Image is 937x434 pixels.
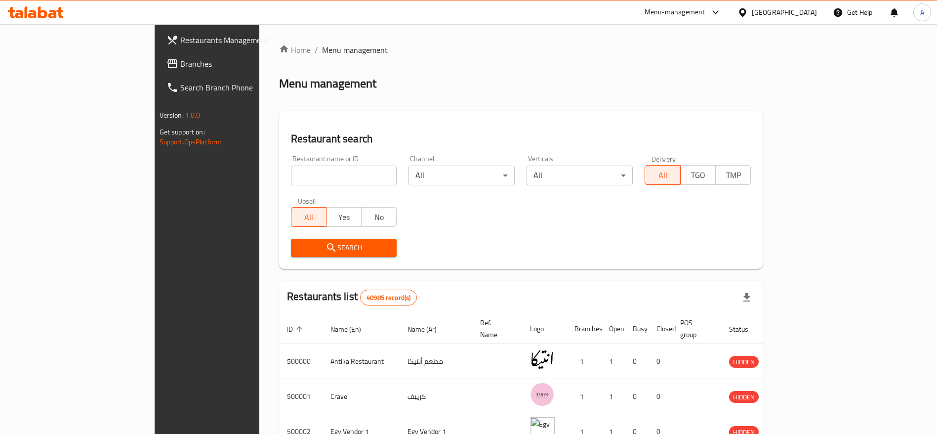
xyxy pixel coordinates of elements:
span: Status [729,323,761,335]
button: TGO [680,165,716,185]
span: 1.0.0 [185,109,201,122]
span: A [920,7,924,18]
button: No [361,207,397,227]
td: 1 [601,344,625,379]
span: HIDDEN [729,356,759,368]
a: Support.OpsPlatform [160,135,222,148]
button: All [645,165,680,185]
td: 0 [625,344,649,379]
td: 0 [625,379,649,414]
button: Yes [326,207,362,227]
span: Get support on: [160,126,205,138]
td: كرييف [400,379,472,414]
span: Name (En) [330,323,374,335]
div: Menu-management [645,6,705,18]
td: 1 [567,379,601,414]
td: 0 [649,344,672,379]
label: Upsell [298,197,316,204]
span: Search [299,242,389,254]
span: Search Branch Phone [180,82,303,93]
span: All [295,210,323,224]
a: Search Branch Phone [159,76,311,99]
div: [GEOGRAPHIC_DATA] [752,7,817,18]
div: Export file [735,286,759,309]
td: 0 [649,379,672,414]
span: HIDDEN [729,391,759,403]
span: POS group [680,317,709,341]
li: / [315,44,318,56]
a: Branches [159,52,311,76]
td: 1 [567,344,601,379]
span: No [366,210,393,224]
span: All [649,168,676,182]
div: Total records count [360,290,417,305]
span: TGO [685,168,712,182]
h2: Restaurant search [291,131,751,146]
span: Menu management [322,44,388,56]
span: ID [287,323,306,335]
th: Busy [625,314,649,344]
span: Version: [160,109,184,122]
span: 40985 record(s) [361,293,416,303]
td: Antika Restaurant [323,344,400,379]
span: Name (Ar) [407,323,449,335]
nav: breadcrumb [279,44,763,56]
button: All [291,207,326,227]
th: Closed [649,314,672,344]
span: Ref. Name [480,317,510,341]
button: Search [291,239,397,257]
td: 1 [601,379,625,414]
span: Yes [330,210,358,224]
div: All [408,166,515,185]
th: Open [601,314,625,344]
input: Search for restaurant name or ID.. [291,166,397,185]
a: Restaurants Management [159,28,311,52]
span: TMP [720,168,747,182]
img: Crave [530,382,555,407]
h2: Restaurants list [287,289,417,305]
th: Logo [522,314,567,344]
label: Delivery [652,155,676,162]
td: مطعم أنتيكا [400,344,472,379]
span: Restaurants Management [180,34,303,46]
th: Branches [567,314,601,344]
td: Crave [323,379,400,414]
img: Antika Restaurant [530,347,555,372]
span: Branches [180,58,303,70]
div: All [527,166,633,185]
h2: Menu management [279,76,376,91]
button: TMP [715,165,751,185]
